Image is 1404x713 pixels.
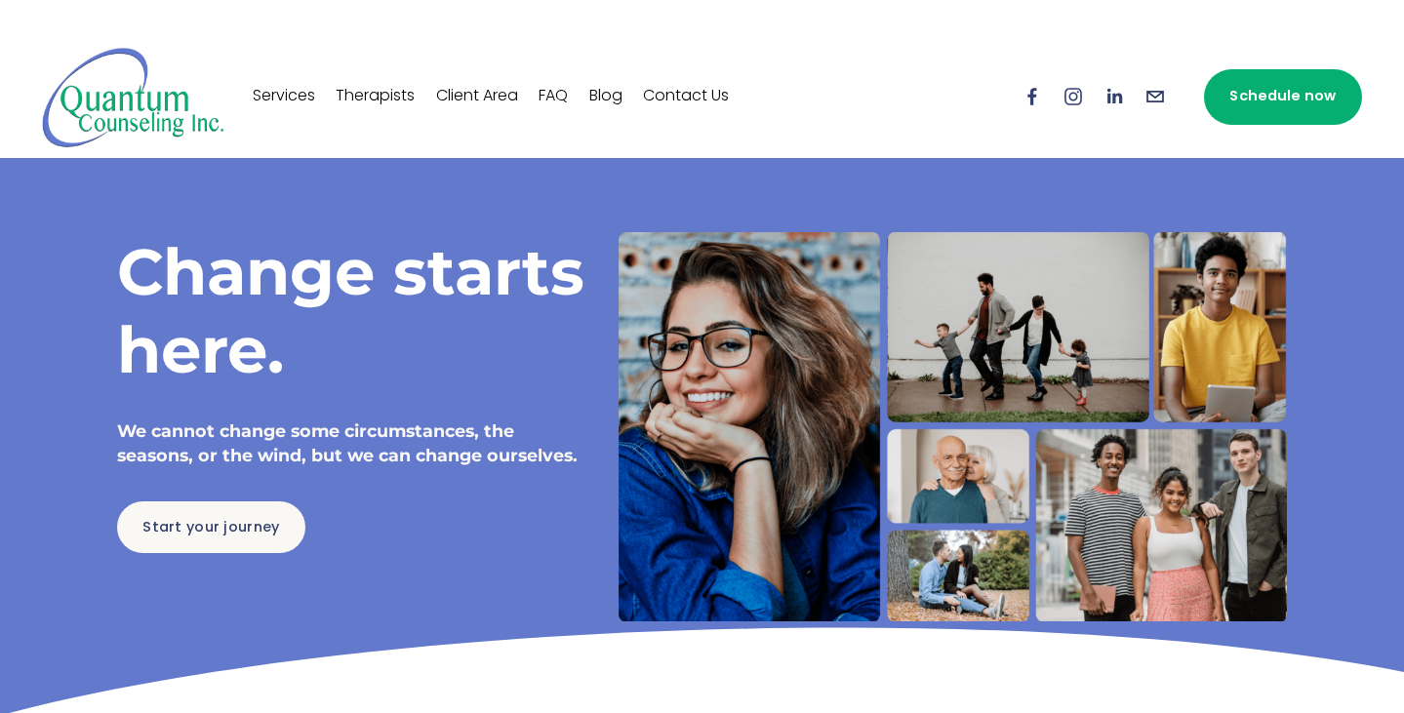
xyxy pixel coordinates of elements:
a: Schedule now [1204,69,1362,125]
img: Quantum Counseling Inc. | Change starts here. [42,46,224,148]
a: FAQ [539,81,568,112]
a: Contact Us [643,81,729,112]
a: Services [253,81,315,112]
a: Client Area [436,81,518,112]
a: Instagram [1063,86,1084,107]
a: Facebook [1022,86,1043,107]
h4: We cannot change some circumstances, the seasons, or the wind, but we can change ourselves. [117,419,585,467]
a: Therapists [336,81,415,112]
a: Blog [589,81,622,112]
a: info@quantumcounselinginc.com [1144,86,1166,107]
a: LinkedIn [1103,86,1125,107]
h1: Change starts here. [117,232,585,389]
a: Start your journey [117,501,306,553]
